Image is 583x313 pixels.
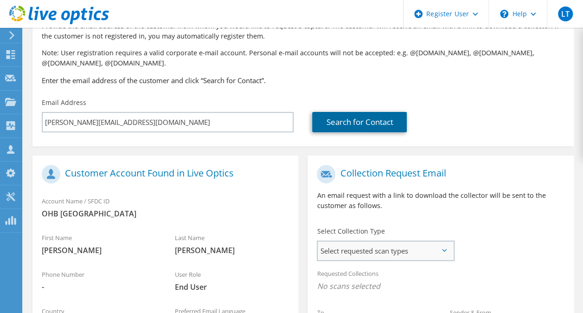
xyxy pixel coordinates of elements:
p: Note: User registration requires a valid corporate e-mail account. Personal e-mail accounts will ... [42,48,564,68]
span: LT [558,7,573,21]
div: Phone Number [32,265,166,297]
svg: \n [500,10,508,18]
span: No scans selected [317,281,564,291]
h1: Customer Account Found in Live Optics [42,165,284,183]
div: Last Name [166,228,299,260]
div: User Role [166,265,299,297]
div: Account Name / SFDC ID [32,191,298,223]
p: Provide the email address of the customer from whom you would like to request a capture. The cust... [42,21,564,41]
p: An email request with a link to download the collector will be sent to the customer as follows. [317,190,564,211]
span: [PERSON_NAME] [175,245,289,255]
span: [PERSON_NAME] [42,245,156,255]
a: Search for Contact [312,112,407,132]
span: Select requested scan types [318,241,453,260]
span: End User [175,282,289,292]
label: Email Address [42,98,86,107]
label: Select Collection Type [317,227,384,236]
div: Requested Collections [308,264,573,298]
div: First Name [32,228,166,260]
h3: Enter the email address of the customer and click “Search for Contact”. [42,75,564,85]
span: OHB [GEOGRAPHIC_DATA] [42,209,289,219]
h1: Collection Request Email [317,165,559,183]
span: - [42,282,156,292]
